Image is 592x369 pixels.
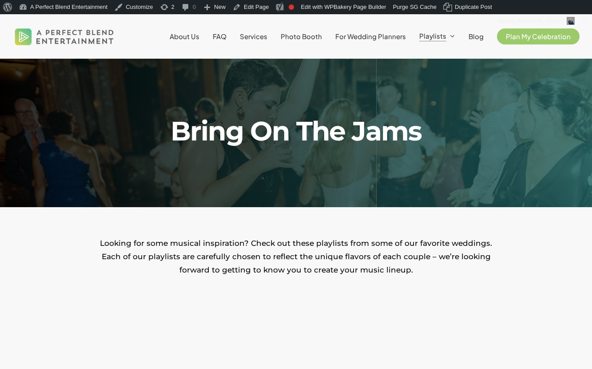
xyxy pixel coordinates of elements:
a: Photo Booth [281,33,322,40]
span: For Wedding Planners [335,32,406,40]
div: Focus keyphrase not set [289,4,294,10]
img: David Nazario [567,17,575,25]
span: Services [240,32,267,40]
span: Blog [469,32,484,40]
span: Playlists [419,32,446,40]
a: Howdy, [495,14,578,28]
a: Services [240,33,267,40]
h1: Bring On The Jams [120,118,472,144]
a: Playlists [419,32,455,40]
span: Plan My Celebration [506,32,571,40]
a: About Us [170,33,199,40]
img: A Perfect Blend Entertainment [12,20,116,52]
p: Looking for some musical inspiration? Check out these playlists from some of our favorite wedding... [96,237,496,277]
a: For Wedding Planners [335,33,406,40]
a: FAQ [213,33,226,40]
span: FAQ [213,32,226,40]
a: Blog [469,33,484,40]
span: [PERSON_NAME] [517,18,564,24]
a: Plan My Celebration [497,33,580,40]
span: About Us [170,32,199,40]
span: Photo Booth [281,32,322,40]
